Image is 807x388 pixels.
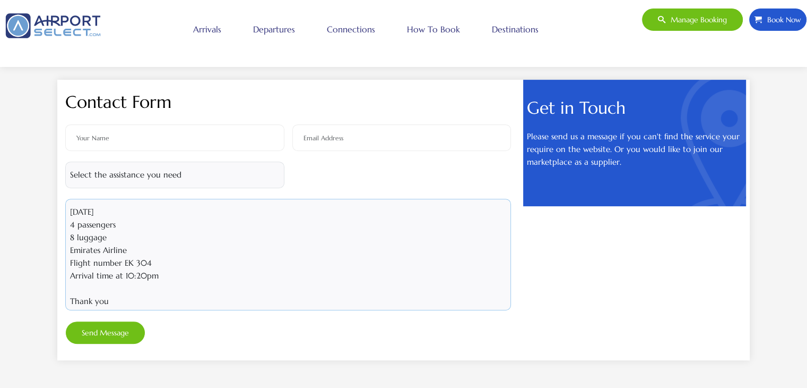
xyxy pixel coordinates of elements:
[292,124,511,151] input: Email Address
[404,16,463,43] a: How to book
[641,8,743,31] a: Manage booking
[65,96,511,108] h2: Contact Form
[527,102,742,114] h2: Get in Touch
[65,321,145,344] button: Send Message
[489,16,541,43] a: Destinations
[250,16,298,43] a: Departures
[665,9,727,31] span: Manage booking
[527,130,742,168] p: Please send us a message if you can't find the service your require on the website. Or you would ...
[762,9,801,31] span: Book Now
[190,16,224,43] a: Arrivals
[324,16,378,43] a: Connections
[749,8,807,31] a: Book Now
[65,124,284,151] input: Your Name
